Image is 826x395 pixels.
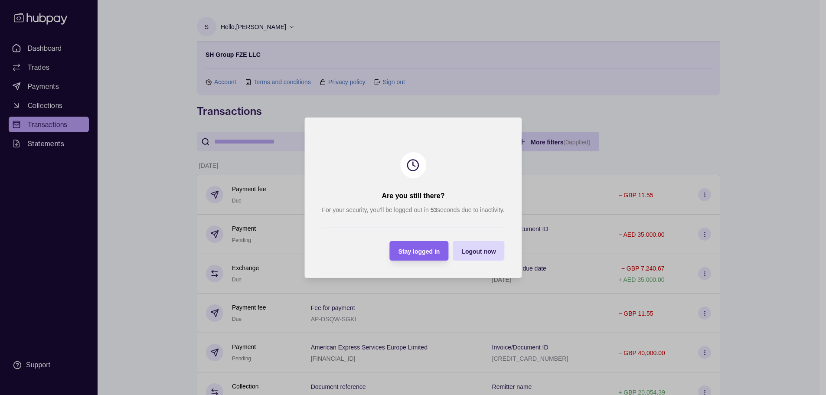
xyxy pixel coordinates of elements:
button: Stay logged in [389,241,448,261]
button: Logout now [453,241,504,261]
span: Stay logged in [398,248,440,255]
h2: Are you still there? [382,191,444,201]
span: Logout now [461,248,496,255]
p: For your security, you’ll be logged out in seconds due to inactivity. [322,205,504,215]
strong: 53 [430,206,437,213]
